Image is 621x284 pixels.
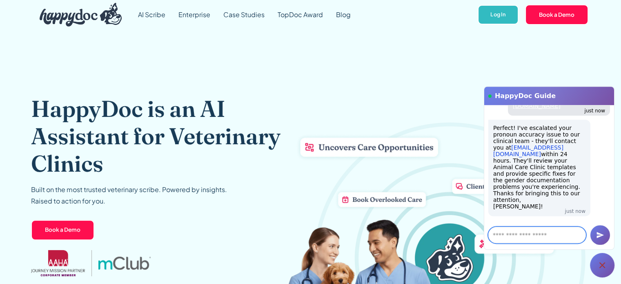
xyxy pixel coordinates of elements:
[31,250,85,276] img: AAHA Advantage logo
[40,3,122,27] img: HappyDoc Logo: A happy dog with his ear up, listening.
[478,5,518,25] a: Log In
[98,257,151,270] img: mclub logo
[31,184,227,207] p: Built on the most trusted veterinary scribe. Powered by insights. Raised to action for you.
[31,95,283,177] h1: HappyDoc is an AI Assistant for Veterinary Clinics
[31,220,94,240] a: Book a Demo
[525,4,588,25] a: Book a Demo
[33,1,122,29] a: home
